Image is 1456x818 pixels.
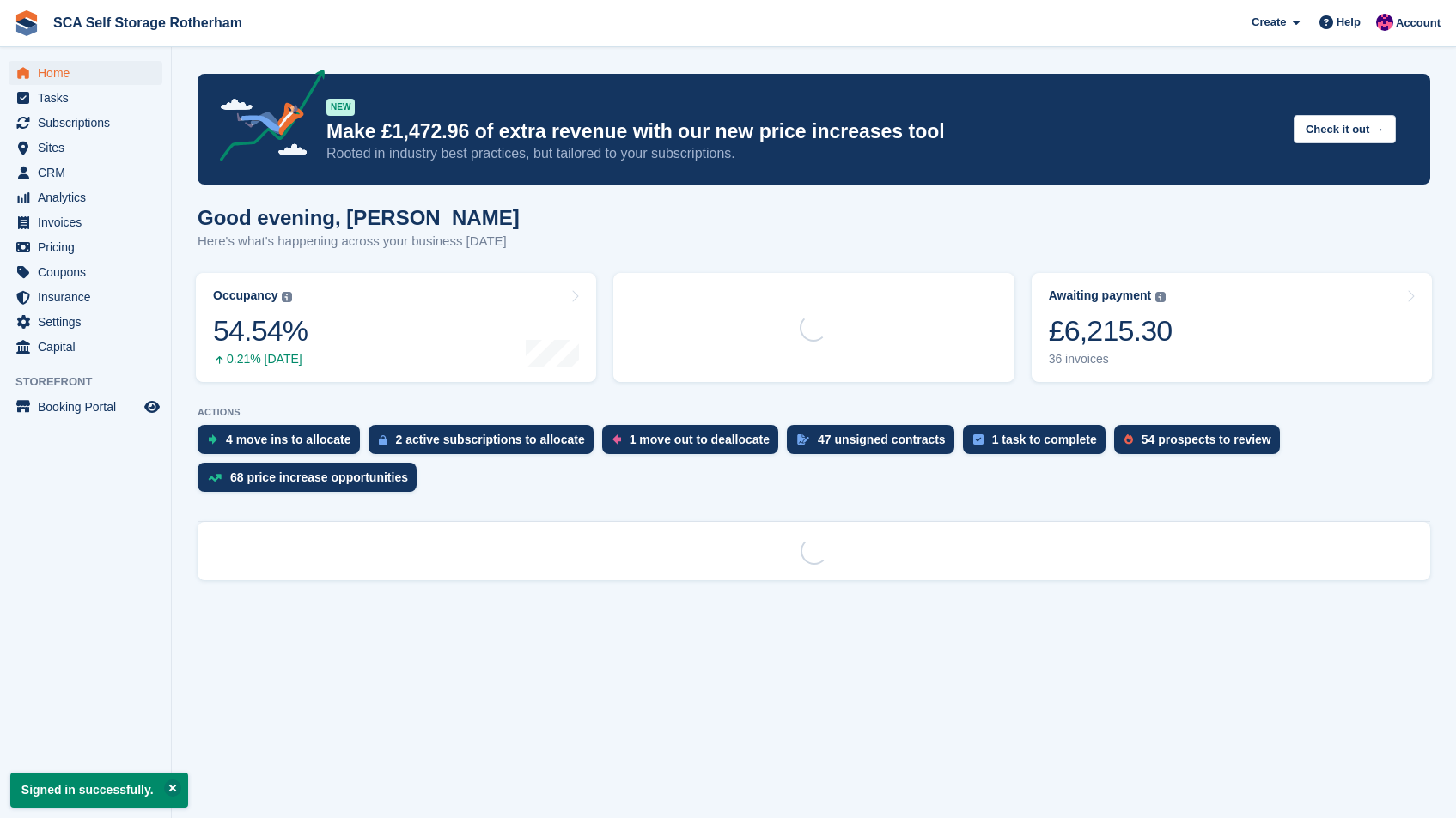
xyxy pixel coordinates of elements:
[226,433,351,446] div: 4 move ins to allocate
[46,9,249,37] a: SCA Self Storage Rotherham
[9,136,162,160] a: menu
[230,470,408,484] div: 68 price increase opportunities
[9,235,162,259] a: menu
[818,433,946,446] div: 47 unsigned contracts
[9,210,162,234] a: menu
[9,285,162,309] a: menu
[38,285,141,309] span: Insurance
[198,232,520,251] p: Here's what's happening across your business [DATE]
[198,206,520,229] h1: Good evening, [PERSON_NAME]
[9,185,162,209] a: menu
[198,463,425,500] a: 68 price increase opportunities
[213,352,308,367] div: 0.21% [DATE]
[1142,433,1271,446] div: 54 prospects to review
[38,86,141,110] span: Tasks
[38,61,141,85] span: Home
[369,425,602,463] a: 2 active subscriptions to allocate
[9,395,162,419] a: menu
[326,119,1280,144] p: Make £1,472.96 of extra revenue with our new price increases tool
[38,335,141,359] span: Capital
[208,474,222,482] img: price_increase_opportunities-93ffe204e8149a01c8c9dc8f82e8f89637d9d84a8eef4429ea346261dce0b2c0.svg
[38,310,141,334] span: Settings
[1114,425,1288,463] a: 54 prospects to review
[38,395,141,419] span: Booking Portal
[396,433,585,446] div: 2 active subscriptions to allocate
[196,273,596,382] a: Occupancy 54.54% 0.21% [DATE]
[1049,313,1173,348] div: £6,215.30
[213,288,277,303] div: Occupancy
[630,433,770,446] div: 1 move out to deallocate
[142,397,162,417] a: Preview store
[282,292,292,302] img: icon-info-grey-7440780725fd019a000dd9b08b2336e03edf1995a4989e88bcd33f0948082b44.svg
[1252,14,1286,31] span: Create
[15,373,171,391] span: Storefront
[1124,434,1133,445] img: prospect-51fa495bee0391a8d652442698ab0144808aea92771e9ea1ae160a38d050c398.svg
[198,407,1430,418] p: ACTIONS
[14,10,40,36] img: stora-icon-8386f47178a22dfd0bd8f6a31ec36ba5ce8667c1dd55bd0f319d3a0aa187defe.svg
[1396,15,1441,32] span: Account
[797,434,809,445] img: contract_signature_icon-13c848040528278c33f63329250d36e43548de30e8caae1d1a13099fd9432cc5.svg
[38,161,141,185] span: CRM
[1049,288,1152,303] div: Awaiting payment
[612,434,621,445] img: move_outs_to_deallocate_icon-f764333ba52eb49d3ac5e1228854f67142a1ed5810a6f6cc68b1a99e826820c5.svg
[1032,273,1432,382] a: Awaiting payment £6,215.30 36 invoices
[9,86,162,110] a: menu
[38,235,141,259] span: Pricing
[10,773,188,808] p: Signed in successfully.
[9,335,162,359] a: menu
[1376,14,1393,31] img: Sam Chapman
[9,111,162,135] a: menu
[9,260,162,284] a: menu
[973,434,984,445] img: task-75834270c22a3079a89374b754ae025e5fb1db73e45f91037f5363f120a921f8.svg
[213,313,308,348] div: 54.54%
[38,185,141,209] span: Analytics
[38,210,141,234] span: Invoices
[602,425,787,463] a: 1 move out to deallocate
[9,61,162,85] a: menu
[205,70,326,167] img: price-adjustments-announcement-icon-8257ccfd72463d97f412b2fc003d46551f7dbcb40ab6d574587a9cd5c0d94...
[326,144,1280,163] p: Rooted in industry best practices, but tailored to your subscriptions.
[992,433,1097,446] div: 1 task to complete
[208,434,217,445] img: move_ins_to_allocate_icon-fdf77a2bb77ea45bf5b3d319d69a93e2d87916cf1d5bf7949dd705db3b84f3ca.svg
[9,310,162,334] a: menu
[1337,14,1361,31] span: Help
[787,425,963,463] a: 47 unsigned contracts
[379,434,387,445] img: active_subscription_to_allocate_icon-d502201f5373d7db506a760aba3b589e785aa758c864c3986d89f69b8ff3...
[38,136,141,160] span: Sites
[963,425,1114,463] a: 1 task to complete
[38,260,141,284] span: Coupons
[326,99,355,116] div: NEW
[38,111,141,135] span: Subscriptions
[198,425,369,463] a: 4 move ins to allocate
[1294,115,1396,143] button: Check it out →
[1155,292,1166,302] img: icon-info-grey-7440780725fd019a000dd9b08b2336e03edf1995a4989e88bcd33f0948082b44.svg
[1049,352,1173,367] div: 36 invoices
[9,161,162,185] a: menu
